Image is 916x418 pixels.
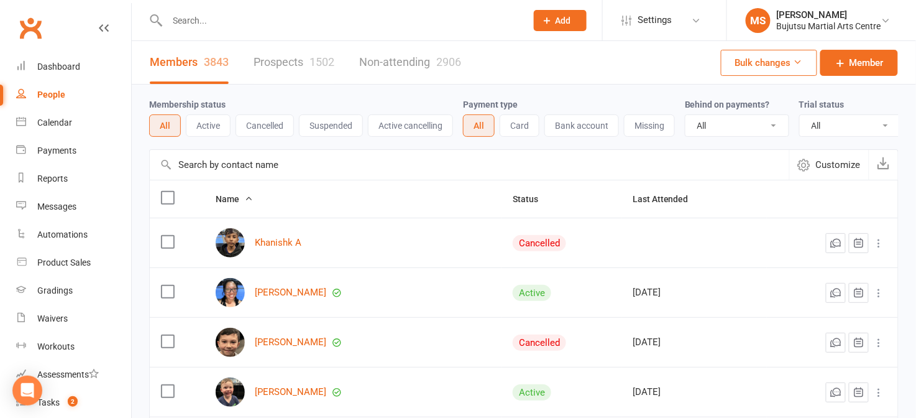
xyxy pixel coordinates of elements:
[236,114,294,137] button: Cancelled
[513,285,551,301] div: Active
[12,376,42,406] div: Open Intercom Messenger
[216,194,253,204] span: Name
[799,100,845,109] label: Trial status
[777,9,881,21] div: [PERSON_NAME]
[500,114,539,137] button: Card
[37,341,75,351] div: Workouts
[534,10,587,31] button: Add
[255,238,301,248] a: Khanishk A
[37,313,68,323] div: Waivers
[359,41,461,84] a: Non-attending2906
[633,387,756,397] div: [DATE]
[16,277,131,305] a: Gradings
[216,192,253,207] button: Name
[255,287,326,298] a: [PERSON_NAME]
[16,305,131,333] a: Waivers
[15,12,46,44] a: Clubworx
[16,333,131,361] a: Workouts
[463,100,518,109] label: Payment type
[816,157,861,172] span: Customize
[149,114,181,137] button: All
[16,193,131,221] a: Messages
[624,114,675,137] button: Missing
[149,100,226,109] label: Membership status
[37,230,88,239] div: Automations
[37,286,73,295] div: Gradings
[37,174,68,183] div: Reports
[16,81,131,109] a: People
[513,235,566,251] div: Cancelled
[186,114,231,137] button: Active
[37,369,99,379] div: Assessments
[37,118,72,128] div: Calendar
[37,62,80,72] div: Dashboard
[16,165,131,193] a: Reports
[37,397,60,407] div: Tasks
[513,335,566,351] div: Cancelled
[255,337,326,348] a: [PERSON_NAME]
[163,12,518,29] input: Search...
[513,384,551,401] div: Active
[638,6,672,34] span: Settings
[16,221,131,249] a: Automations
[746,8,771,33] div: MS
[820,50,898,76] a: Member
[685,100,770,109] label: Behind on payments?
[436,55,461,68] div: 2906
[254,41,334,84] a: Prospects1502
[16,53,131,81] a: Dashboard
[368,114,453,137] button: Active cancelling
[37,202,76,211] div: Messages
[37,146,76,156] div: Payments
[150,41,229,84] a: Members3843
[513,192,552,207] button: Status
[513,194,552,204] span: Status
[68,396,78,407] span: 2
[721,50,817,76] button: Bulk changes
[204,55,229,68] div: 3843
[16,389,131,417] a: Tasks 2
[16,249,131,277] a: Product Sales
[556,16,571,26] span: Add
[255,387,326,397] a: [PERSON_NAME]
[777,21,881,32] div: Bujutsu Martial Arts Centre
[16,137,131,165] a: Payments
[150,150,789,180] input: Search by contact name
[544,114,619,137] button: Bank account
[633,337,756,348] div: [DATE]
[633,287,756,298] div: [DATE]
[789,150,869,180] button: Customize
[633,192,702,207] button: Last Attended
[16,109,131,137] a: Calendar
[37,90,65,100] div: People
[633,194,702,204] span: Last Attended
[16,361,131,389] a: Assessments
[850,55,884,70] span: Member
[309,55,334,68] div: 1502
[299,114,363,137] button: Suspended
[463,114,495,137] button: All
[37,258,91,267] div: Product Sales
